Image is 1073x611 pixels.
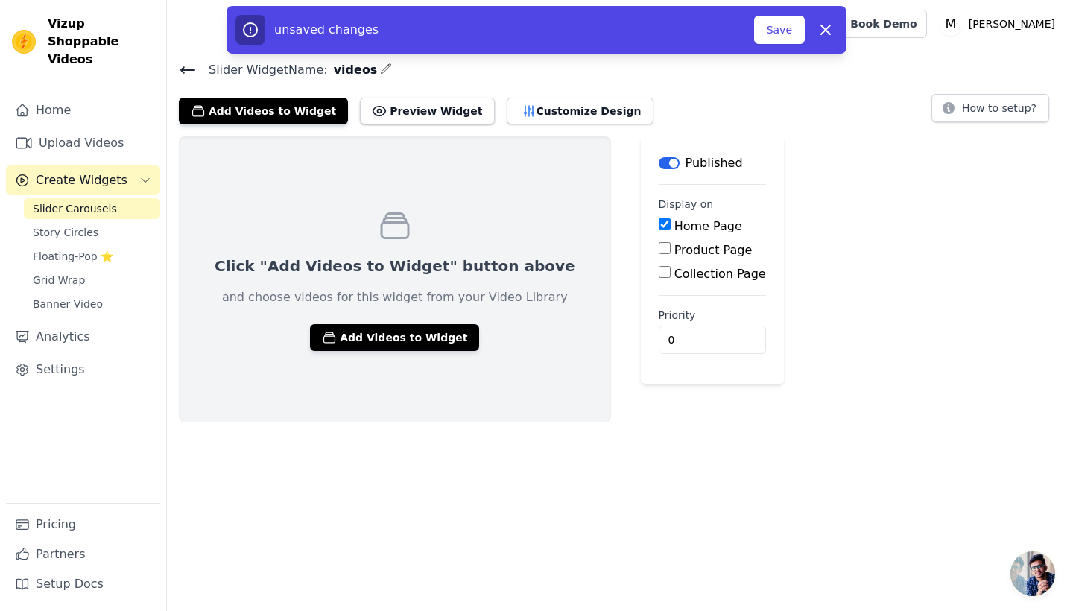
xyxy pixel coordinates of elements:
[33,297,103,311] span: Banner Video
[659,197,714,212] legend: Display on
[360,98,494,124] button: Preview Widget
[274,22,379,37] span: unsaved changes
[179,98,348,124] button: Add Videos to Widget
[328,61,378,79] span: videos
[33,249,113,264] span: Floating-Pop ⭐
[222,288,568,306] p: and choose videos for this widget from your Video Library
[215,256,575,276] p: Click "Add Videos to Widget" button above
[6,569,160,599] a: Setup Docs
[197,61,328,79] span: Slider Widget Name:
[24,222,160,243] a: Story Circles
[36,171,127,189] span: Create Widgets
[674,267,766,281] label: Collection Page
[24,246,160,267] a: Floating-Pop ⭐
[507,98,653,124] button: Customize Design
[6,128,160,158] a: Upload Videos
[686,154,743,172] p: Published
[674,243,753,257] label: Product Page
[754,16,805,44] button: Save
[380,60,392,80] div: Edit Name
[6,539,160,569] a: Partners
[33,273,85,288] span: Grid Wrap
[6,165,160,195] button: Create Widgets
[310,324,479,351] button: Add Videos to Widget
[931,94,1049,122] button: How to setup?
[659,308,766,323] label: Priority
[931,104,1049,118] a: How to setup?
[24,270,160,291] a: Grid Wrap
[24,294,160,314] a: Banner Video
[6,355,160,384] a: Settings
[6,322,160,352] a: Analytics
[6,510,160,539] a: Pricing
[33,225,98,240] span: Story Circles
[6,95,160,125] a: Home
[33,201,117,216] span: Slider Carousels
[1010,551,1055,596] a: Open de chat
[24,198,160,219] a: Slider Carousels
[674,219,742,233] label: Home Page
